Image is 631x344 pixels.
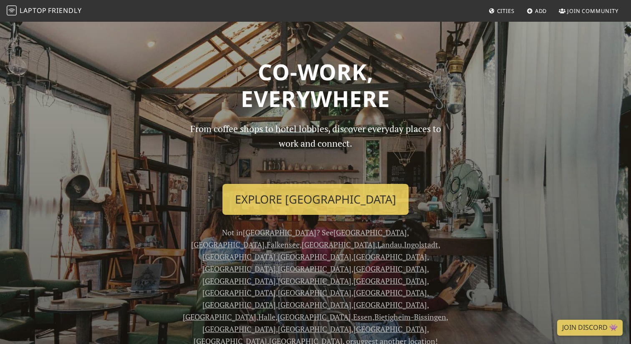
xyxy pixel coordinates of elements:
a: [GEOGRAPHIC_DATA] [353,324,427,334]
a: Falkensee [267,240,300,250]
a: [GEOGRAPHIC_DATA] [202,324,276,334]
a: Add [523,3,550,18]
a: LaptopFriendly LaptopFriendly [7,4,82,18]
a: [GEOGRAPHIC_DATA] [278,276,351,286]
a: [GEOGRAPHIC_DATA] [353,264,427,274]
a: [GEOGRAPHIC_DATA] [333,227,407,237]
a: [GEOGRAPHIC_DATA] [243,227,316,237]
a: Halle [258,312,275,322]
a: [GEOGRAPHIC_DATA] [202,252,276,262]
a: [GEOGRAPHIC_DATA] [278,300,351,310]
a: Cities [485,3,518,18]
a: [GEOGRAPHIC_DATA] [353,276,427,286]
a: [GEOGRAPHIC_DATA] [202,276,276,286]
a: Explore [GEOGRAPHIC_DATA] [222,184,409,215]
a: [GEOGRAPHIC_DATA] [183,312,256,322]
a: [GEOGRAPHIC_DATA] [353,300,427,310]
a: [GEOGRAPHIC_DATA] [191,240,265,250]
a: [GEOGRAPHIC_DATA] [202,288,276,298]
span: Add [535,7,547,15]
a: [GEOGRAPHIC_DATA] [353,288,427,298]
a: [GEOGRAPHIC_DATA] [353,252,427,262]
a: [GEOGRAPHIC_DATA] [278,288,351,298]
p: From coffee shops to hotel lobbies, discover everyday places to work and connect. [183,122,448,177]
a: [GEOGRAPHIC_DATA] [302,240,375,250]
span: Friendly [48,6,81,15]
a: [GEOGRAPHIC_DATA] [278,324,351,334]
span: Cities [497,7,515,15]
a: Essen [353,312,372,322]
img: LaptopFriendly [7,5,17,15]
span: Laptop [20,6,47,15]
a: [GEOGRAPHIC_DATA] [202,300,276,310]
a: [GEOGRAPHIC_DATA] [278,252,351,262]
a: [GEOGRAPHIC_DATA] [278,312,351,322]
a: [GEOGRAPHIC_DATA] [278,264,351,274]
a: Join Community [555,3,622,18]
h1: Co-work, Everywhere [45,59,586,112]
a: Bietigheim-Bissingen [374,312,446,322]
span: Join Community [567,7,618,15]
a: Join Discord 👾 [557,320,623,336]
a: [GEOGRAPHIC_DATA] [202,264,276,274]
a: Ingolstadt [404,240,438,250]
a: Landau [377,240,402,250]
